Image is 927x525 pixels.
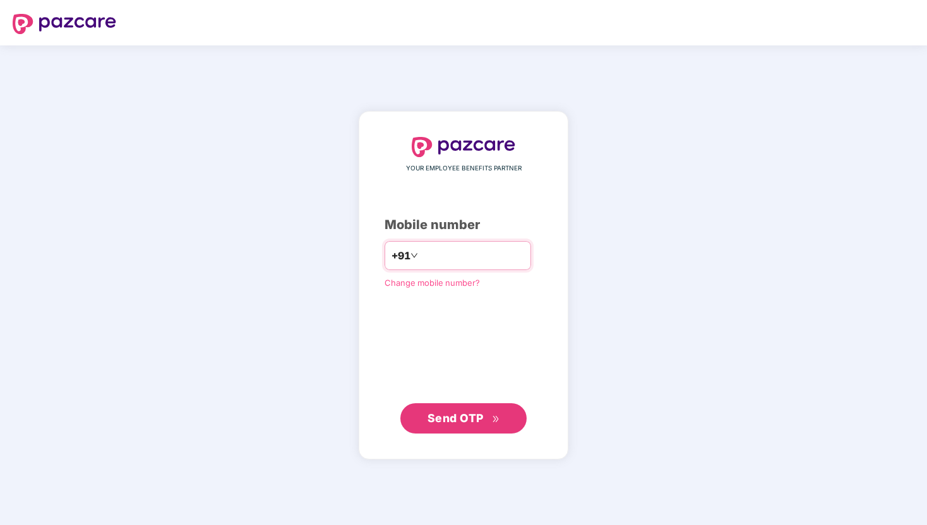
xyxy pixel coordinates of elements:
img: logo [13,14,116,34]
a: Change mobile number? [385,278,480,288]
span: double-right [492,415,500,423]
div: Mobile number [385,215,542,235]
span: Send OTP [428,411,484,425]
img: logo [412,137,515,157]
span: down [410,252,418,259]
button: Send OTPdouble-right [400,403,527,434]
span: YOUR EMPLOYEE BENEFITS PARTNER [406,163,522,174]
span: +91 [392,248,410,264]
